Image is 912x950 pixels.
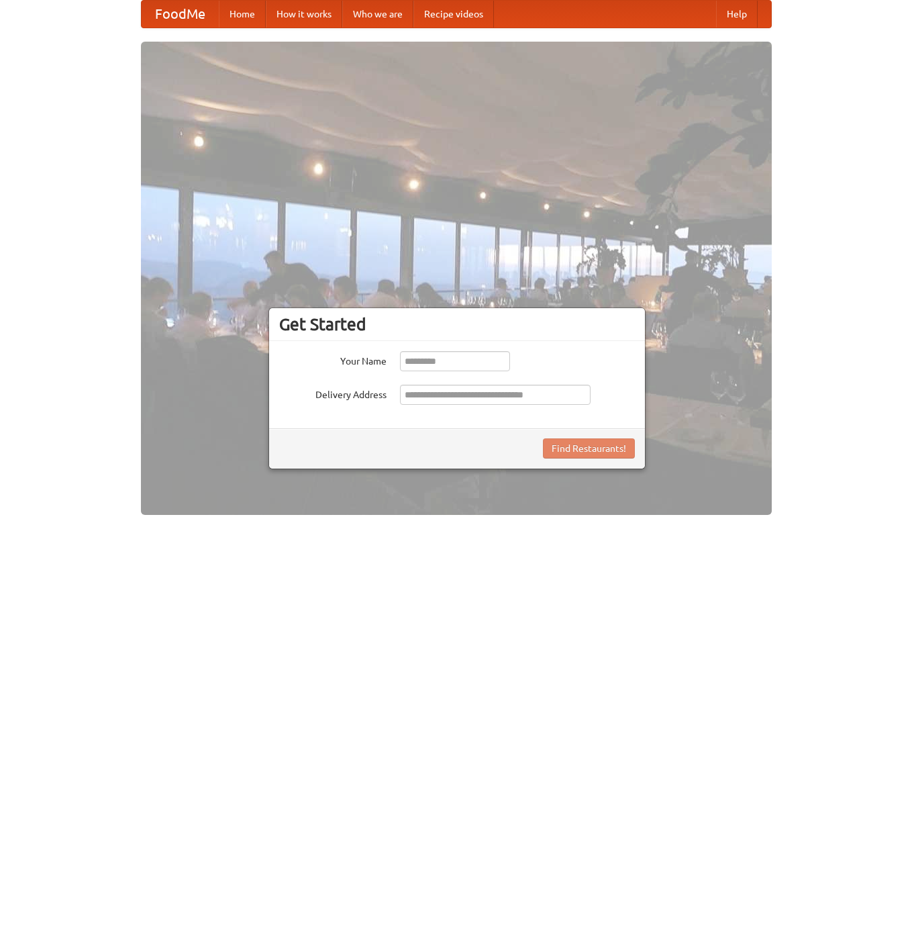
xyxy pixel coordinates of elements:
[716,1,758,28] a: Help
[279,351,387,368] label: Your Name
[142,1,219,28] a: FoodMe
[342,1,413,28] a: Who we are
[413,1,494,28] a: Recipe videos
[266,1,342,28] a: How it works
[219,1,266,28] a: Home
[279,314,635,334] h3: Get Started
[279,385,387,401] label: Delivery Address
[543,438,635,459] button: Find Restaurants!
